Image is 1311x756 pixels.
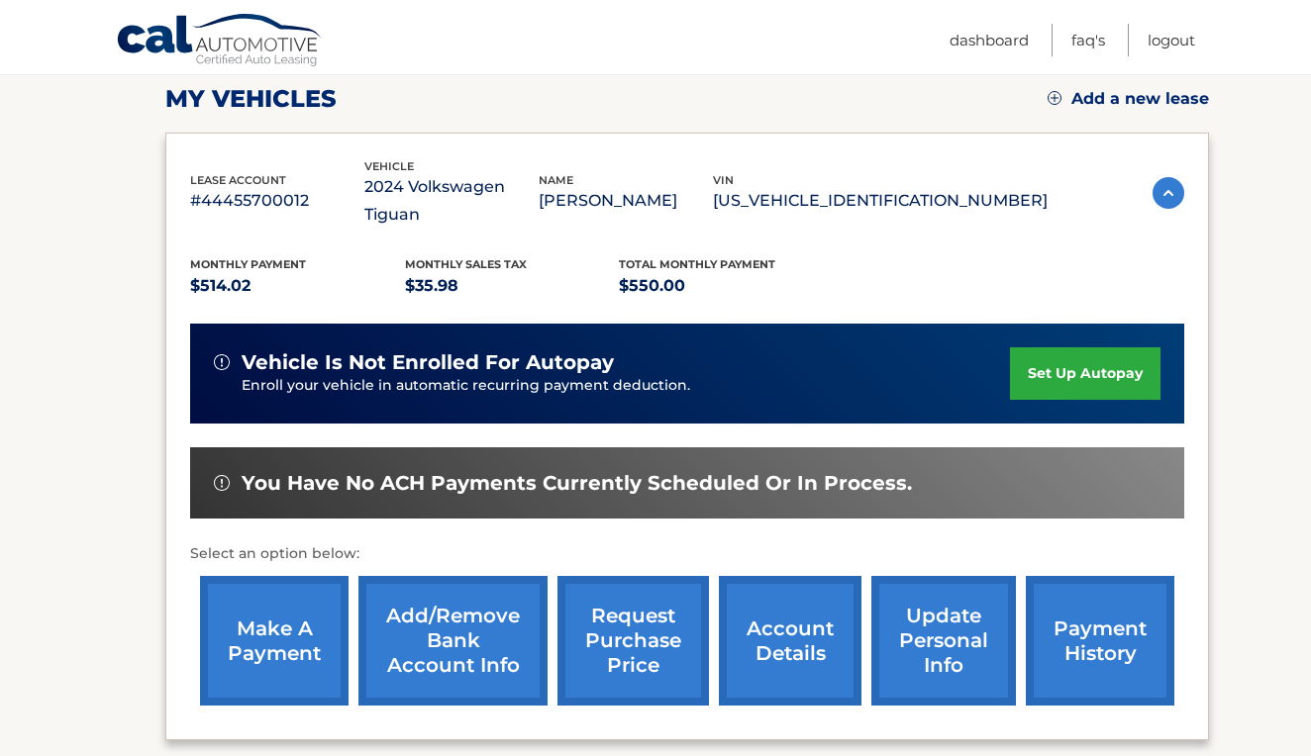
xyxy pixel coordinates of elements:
a: make a payment [200,576,349,706]
span: vehicle [364,159,414,173]
a: set up autopay [1010,347,1160,400]
p: 2024 Volkswagen Tiguan [364,173,539,229]
h2: my vehicles [165,84,337,114]
p: [PERSON_NAME] [539,187,713,215]
a: Cal Automotive [116,13,324,70]
p: #44455700012 [190,187,364,215]
span: Monthly Payment [190,257,306,271]
a: request purchase price [557,576,709,706]
a: Logout [1148,24,1195,56]
a: Add a new lease [1048,89,1209,109]
p: Enroll your vehicle in automatic recurring payment deduction. [242,375,1010,397]
p: [US_VEHICLE_IDENTIFICATION_NUMBER] [713,187,1048,215]
img: alert-white.svg [214,354,230,370]
span: Total Monthly Payment [619,257,775,271]
p: $35.98 [405,272,620,300]
span: vehicle is not enrolled for autopay [242,350,614,375]
p: $550.00 [619,272,834,300]
span: Monthly sales Tax [405,257,527,271]
span: vin [713,173,734,187]
a: Add/Remove bank account info [358,576,548,706]
span: You have no ACH payments currently scheduled or in process. [242,471,912,496]
p: $514.02 [190,272,405,300]
a: account details [719,576,861,706]
img: alert-white.svg [214,475,230,491]
span: name [539,173,573,187]
a: payment history [1026,576,1174,706]
a: update personal info [871,576,1016,706]
img: accordion-active.svg [1153,177,1184,209]
p: Select an option below: [190,542,1184,566]
span: lease account [190,173,286,187]
a: Dashboard [950,24,1029,56]
a: FAQ's [1071,24,1105,56]
img: add.svg [1048,91,1061,105]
